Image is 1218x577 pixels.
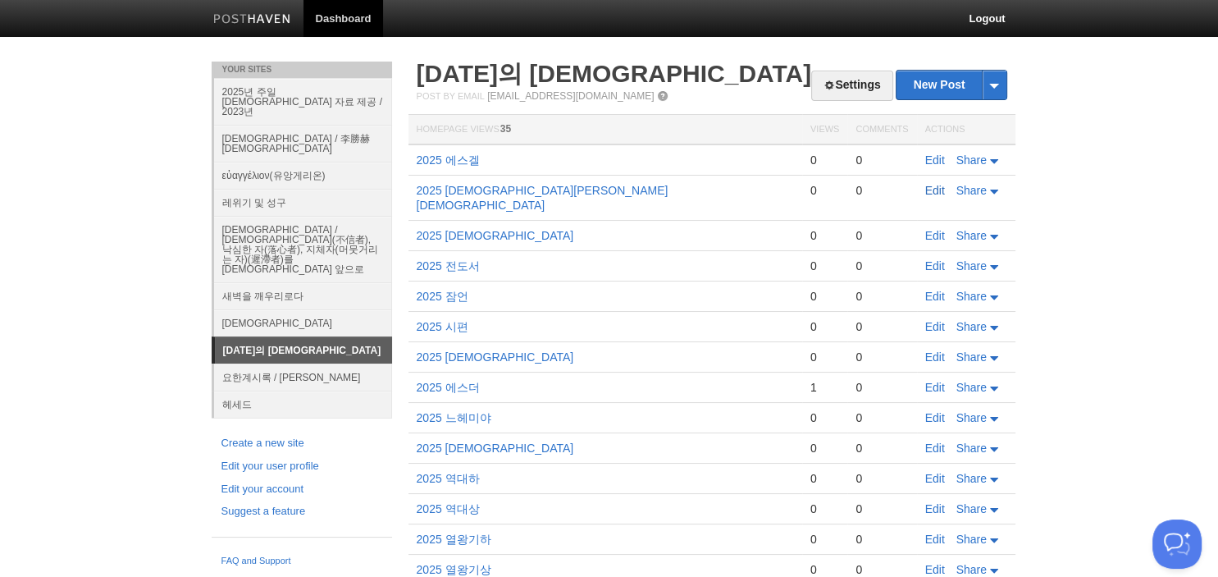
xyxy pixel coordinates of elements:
a: 2025 열왕기하 [417,533,491,546]
a: Edit [925,502,945,515]
span: Post by Email [417,91,485,101]
div: 0 [855,380,908,395]
div: 0 [810,289,839,304]
a: 새벽을 깨우리로다 [214,282,392,309]
a: 2025 전도서 [417,259,480,272]
a: Settings [811,71,892,101]
div: 0 [810,228,839,243]
div: 0 [810,350,839,364]
th: Actions [917,115,1015,145]
a: 2025년 주일 [DEMOGRAPHIC_DATA] 자료 제공 / 2023년 [214,78,392,125]
th: Views [802,115,847,145]
span: Share [956,411,987,424]
a: 2025 [DEMOGRAPHIC_DATA] [417,350,574,364]
span: Share [956,290,987,303]
a: Create a new site [221,435,382,452]
a: Edit [925,381,945,394]
a: FAQ and Support [221,554,382,569]
div: 1 [810,380,839,395]
a: 2025 [DEMOGRAPHIC_DATA] [417,442,574,455]
a: [DATE]의 [DEMOGRAPHIC_DATA] [215,337,392,364]
span: Share [956,381,987,394]
span: Share [956,533,987,546]
a: 2025 역대하 [417,472,480,485]
a: Edit [925,229,945,242]
div: 0 [810,562,839,577]
div: 0 [855,410,908,425]
a: [DEMOGRAPHIC_DATA] [214,309,392,337]
div: 0 [855,183,908,198]
div: 0 [855,259,908,273]
div: 0 [855,501,908,516]
div: 0 [855,441,908,456]
span: Share [956,472,987,485]
a: 2025 열왕기상 [417,563,491,576]
div: 0 [855,153,908,167]
a: Edit [925,442,945,455]
div: 0 [810,501,839,516]
span: Share [956,229,987,242]
div: 0 [810,410,839,425]
a: 2025 역대상 [417,502,480,515]
div: 0 [855,350,908,364]
a: Edit your account [221,481,382,498]
a: 2025 에스겔 [417,153,480,167]
iframe: Help Scout Beacon - Open [1152,520,1202,569]
a: Edit [925,563,945,576]
span: Share [956,442,987,455]
a: [DEMOGRAPHIC_DATA] / 李勝赫[DEMOGRAPHIC_DATA] [214,125,392,162]
a: 헤세드 [214,391,392,418]
div: 0 [855,471,908,486]
a: 2025 느헤미야 [417,411,491,424]
a: 2025 [DEMOGRAPHIC_DATA] [417,229,574,242]
span: 35 [500,123,511,135]
span: Share [956,563,987,576]
a: 2025 잠언 [417,290,468,303]
a: Suggest a feature [221,503,382,520]
div: 0 [855,228,908,243]
a: 2025 에스더 [417,381,480,394]
a: εὐαγγέλιον(유앙게리온) [214,162,392,189]
span: Share [956,153,987,167]
span: Share [956,320,987,333]
div: 0 [810,532,839,547]
a: Edit [925,350,945,364]
li: Your Sites [212,62,392,78]
span: Share [956,502,987,515]
div: 0 [810,153,839,167]
span: Share [956,350,987,364]
a: Edit [925,533,945,546]
a: 2025 [DEMOGRAPHIC_DATA][PERSON_NAME][DEMOGRAPHIC_DATA] [417,184,668,212]
th: Comments [847,115,916,145]
span: Share [956,259,987,272]
a: 레위기 및 성구 [214,189,392,216]
a: Edit your user profile [221,458,382,475]
div: 0 [855,289,908,304]
span: Share [956,184,987,197]
a: New Post [896,71,1006,99]
a: Edit [925,472,945,485]
a: Edit [925,184,945,197]
div: 0 [855,532,908,547]
a: [EMAIL_ADDRESS][DOMAIN_NAME] [487,90,654,102]
a: [DATE]의 [DEMOGRAPHIC_DATA] [417,60,812,87]
div: 0 [810,319,839,334]
a: 요한계시록 / [PERSON_NAME] [214,364,392,391]
div: 0 [810,441,839,456]
a: Edit [925,290,945,303]
div: 0 [810,259,839,273]
a: 2025 시편 [417,320,468,333]
div: 0 [810,183,839,198]
a: Edit [925,320,945,333]
div: 0 [855,319,908,334]
a: Edit [925,411,945,424]
a: Edit [925,153,945,167]
div: 0 [855,562,908,577]
a: [DEMOGRAPHIC_DATA] / [DEMOGRAPHIC_DATA](不信者), 낙심한 자(落心者), 지체자(머뭇거리는 자)(遲滯者)를 [DEMOGRAPHIC_DATA] 앞으로 [214,216,392,282]
a: Edit [925,259,945,272]
img: Posthaven-bar [213,14,291,26]
div: 0 [810,471,839,486]
th: Homepage Views [408,115,802,145]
